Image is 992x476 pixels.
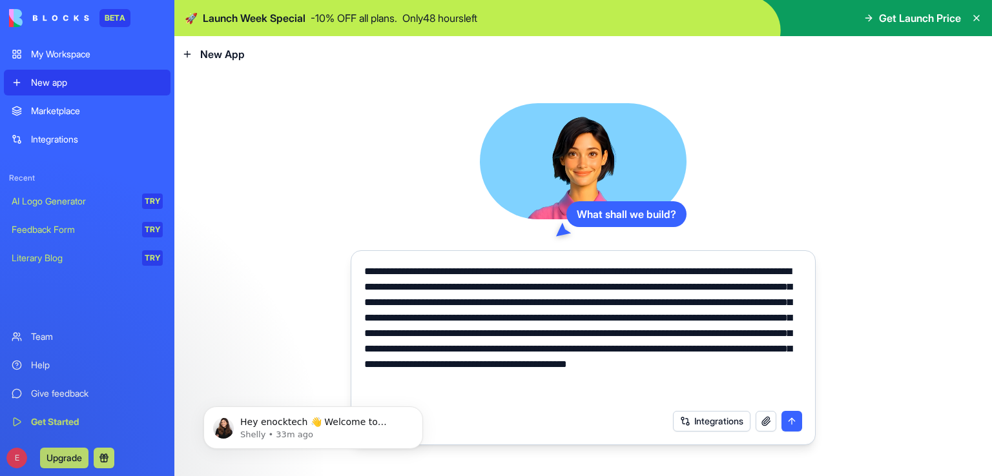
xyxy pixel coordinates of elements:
span: E [6,448,27,468]
div: Team [31,330,163,343]
div: TRY [142,193,163,209]
div: Marketplace [31,104,163,117]
div: TRY [142,250,163,266]
a: Upgrade [40,451,88,464]
a: Help [4,352,170,378]
a: Team [4,324,170,350]
div: Help [31,359,163,372]
div: BETA [99,9,130,27]
img: logo [9,9,89,27]
div: Literary Blog [12,252,133,264]
div: Integrations [31,133,163,146]
span: 🚀 [185,10,198,26]
div: Get Started [31,415,163,428]
a: Literary BlogTRY [4,245,170,271]
span: Launch Week Special [203,10,305,26]
a: My Workspace [4,41,170,67]
a: BETA [9,9,130,27]
div: Feedback Form [12,223,133,236]
p: Only 48 hours left [402,10,477,26]
a: Integrations [4,126,170,152]
a: New app [4,70,170,95]
button: Integrations [673,411,750,431]
div: Give feedback [31,387,163,400]
p: - 10 % OFF all plans. [311,10,397,26]
a: Get Started [4,409,170,435]
iframe: Intercom notifications message [184,379,442,470]
span: Get Launch Price [879,10,961,26]
a: Marketplace [4,98,170,124]
div: TRY [142,222,163,237]
button: Upgrade [40,448,88,468]
a: Give feedback [4,381,170,406]
div: AI Logo Generator [12,195,133,208]
div: My Workspace [31,48,163,61]
div: What shall we build? [566,201,687,227]
span: Recent [4,173,170,183]
a: AI Logo GeneratorTRY [4,188,170,214]
span: New App [200,46,245,62]
a: Feedback FormTRY [4,217,170,243]
div: New app [31,76,163,89]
